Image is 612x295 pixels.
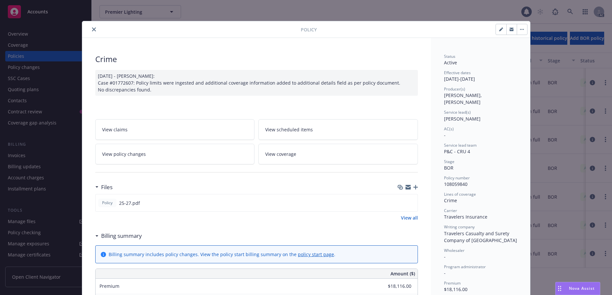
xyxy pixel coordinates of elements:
a: View coverage [258,144,418,164]
span: [PERSON_NAME] [444,116,481,122]
div: Billing summary [95,232,142,240]
span: Service lead(s) [444,109,471,115]
span: Lines of coverage [444,191,476,197]
span: Stage [444,159,454,164]
button: preview file [409,200,415,206]
span: P&C - CRU 4 [444,148,470,155]
h3: Files [101,183,113,191]
span: Status [444,54,455,59]
span: Travelers Insurance [444,214,487,220]
span: 108059840 [444,181,467,187]
div: Drag to move [556,282,564,295]
span: Program administrator [444,264,486,270]
span: View coverage [265,151,296,157]
span: AC(s) [444,126,454,132]
div: [DATE] - [PERSON_NAME]: Case #01772607: Policy limits were ingested and additional coverage infor... [95,70,418,96]
span: - [444,270,446,276]
span: - [444,254,446,260]
span: Policy [301,26,317,33]
span: Effective dates [444,70,471,75]
span: Premium [99,283,119,289]
a: View policy changes [95,144,255,164]
span: Premium [444,280,461,286]
a: policy start page [298,251,334,257]
a: View scheduled items [258,119,418,140]
a: View all [401,214,418,221]
span: View scheduled items [265,126,313,133]
span: Service lead team [444,142,477,148]
span: View policy changes [102,151,146,157]
span: [PERSON_NAME], [PERSON_NAME] [444,92,483,105]
span: Policy [101,200,114,206]
span: 25-27.pdf [119,200,140,206]
a: View claims [95,119,255,140]
button: close [90,25,98,33]
div: [DATE] - [DATE] [444,70,517,82]
span: Policy number [444,175,470,181]
div: Crime [95,54,418,65]
input: 0.00 [373,281,415,291]
h3: Billing summary [101,232,142,240]
span: Writing company [444,224,475,230]
span: Amount ($) [390,270,415,277]
div: Files [95,183,113,191]
span: BOR [444,165,453,171]
span: Producer(s) [444,86,465,92]
span: - [444,132,446,138]
span: Travelers Casualty and Surety Company of [GEOGRAPHIC_DATA] [444,230,517,243]
span: Carrier [444,208,457,213]
div: Crime [444,197,517,204]
span: $18,116.00 [444,286,467,292]
button: download file [399,200,404,206]
span: Wholesaler [444,248,465,253]
button: Nova Assist [555,282,600,295]
span: Active [444,59,457,66]
span: Nova Assist [569,286,595,291]
span: View claims [102,126,128,133]
div: Billing summary includes policy changes. View the policy start billing summary on the . [109,251,335,258]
